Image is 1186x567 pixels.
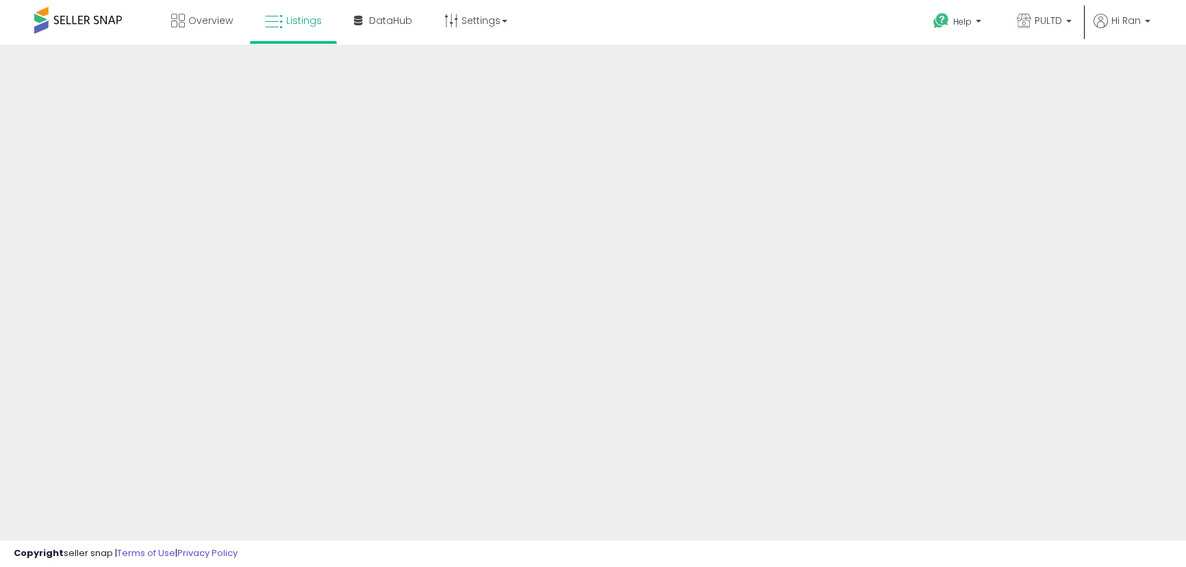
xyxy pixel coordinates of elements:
[188,14,233,27] span: Overview
[14,546,64,559] strong: Copyright
[1035,14,1062,27] span: PULTD
[14,547,238,560] div: seller snap | |
[953,16,972,27] span: Help
[117,546,175,559] a: Terms of Use
[1094,14,1150,45] a: Hi Ran
[286,14,322,27] span: Listings
[933,12,950,29] i: Get Help
[1111,14,1141,27] span: Hi Ran
[922,2,995,45] a: Help
[369,14,412,27] span: DataHub
[177,546,238,559] a: Privacy Policy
